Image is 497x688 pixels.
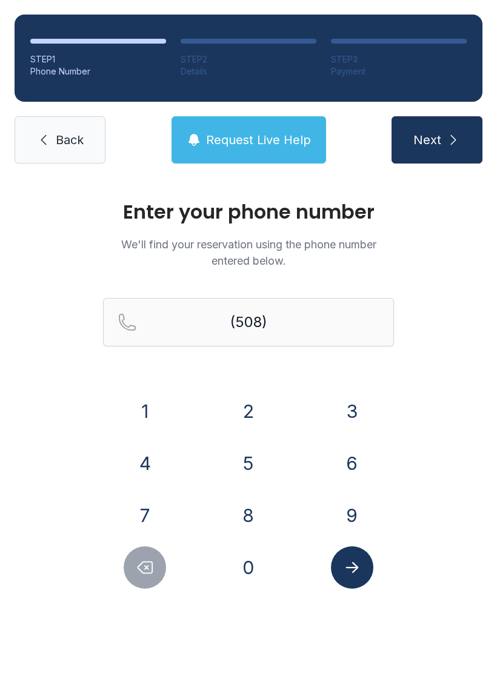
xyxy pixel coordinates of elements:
button: 3 [331,390,373,432]
button: 5 [227,442,270,485]
button: Submit lookup form [331,546,373,589]
button: 4 [124,442,166,485]
span: Next [413,131,441,148]
button: 6 [331,442,373,485]
p: We'll find your reservation using the phone number entered below. [103,236,394,269]
button: 7 [124,494,166,537]
div: STEP 1 [30,53,166,65]
button: 9 [331,494,373,537]
div: Details [181,65,316,78]
span: Back [56,131,84,148]
input: Reservation phone number [103,298,394,346]
button: 2 [227,390,270,432]
div: STEP 3 [331,53,467,65]
div: STEP 2 [181,53,316,65]
div: Phone Number [30,65,166,78]
h1: Enter your phone number [103,202,394,222]
button: 8 [227,494,270,537]
div: Payment [331,65,467,78]
button: Delete number [124,546,166,589]
span: Request Live Help [206,131,311,148]
button: 0 [227,546,270,589]
button: 1 [124,390,166,432]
